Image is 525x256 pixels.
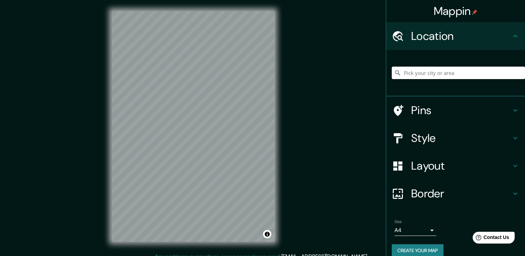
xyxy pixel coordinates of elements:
[263,230,271,238] button: Toggle attribution
[395,225,436,236] div: A4
[472,9,477,15] img: pin-icon.png
[411,103,511,117] h4: Pins
[411,131,511,145] h4: Style
[411,159,511,173] h4: Layout
[392,67,525,79] input: Pick your city or area
[434,4,478,18] h4: Mappin
[395,219,402,225] label: Size
[463,229,517,248] iframe: Help widget launcher
[411,29,511,43] h4: Location
[386,22,525,50] div: Location
[411,187,511,200] h4: Border
[386,124,525,152] div: Style
[112,11,275,242] canvas: Map
[386,180,525,207] div: Border
[386,96,525,124] div: Pins
[386,152,525,180] div: Layout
